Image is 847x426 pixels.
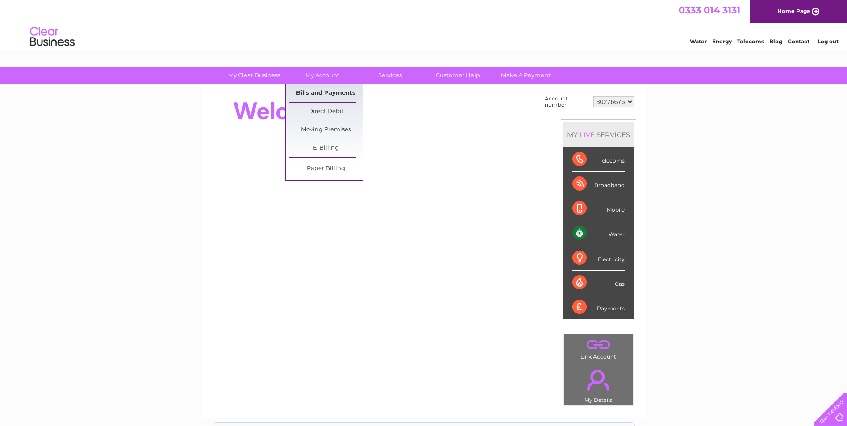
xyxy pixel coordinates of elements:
[572,147,625,172] div: Telecoms
[564,362,633,406] td: My Details
[818,38,839,45] a: Log out
[572,221,625,246] div: Water
[217,67,291,84] a: My Clear Business
[788,38,809,45] a: Contact
[289,84,363,102] a: Bills and Payments
[712,38,732,45] a: Energy
[213,5,635,43] div: Clear Business is a trading name of Verastar Limited (registered in [GEOGRAPHIC_DATA] No. 3667643...
[285,67,359,84] a: My Account
[353,67,427,84] a: Services
[679,4,740,16] a: 0333 014 3131
[489,67,563,84] a: Make A Payment
[572,246,625,271] div: Electricity
[572,295,625,319] div: Payments
[564,334,633,362] td: Link Account
[572,172,625,196] div: Broadband
[690,38,707,45] a: Water
[769,38,782,45] a: Blog
[289,160,363,178] a: Paper Billing
[563,122,634,147] div: MY SERVICES
[289,121,363,139] a: Moving Premises
[567,364,630,396] a: .
[29,23,75,50] img: logo.png
[289,139,363,157] a: E-Billing
[737,38,764,45] a: Telecoms
[572,196,625,221] div: Mobile
[421,67,495,84] a: Customer Help
[572,271,625,295] div: Gas
[578,130,597,139] div: LIVE
[542,93,591,110] td: Account number
[289,103,363,121] a: Direct Debit
[567,337,630,352] a: .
